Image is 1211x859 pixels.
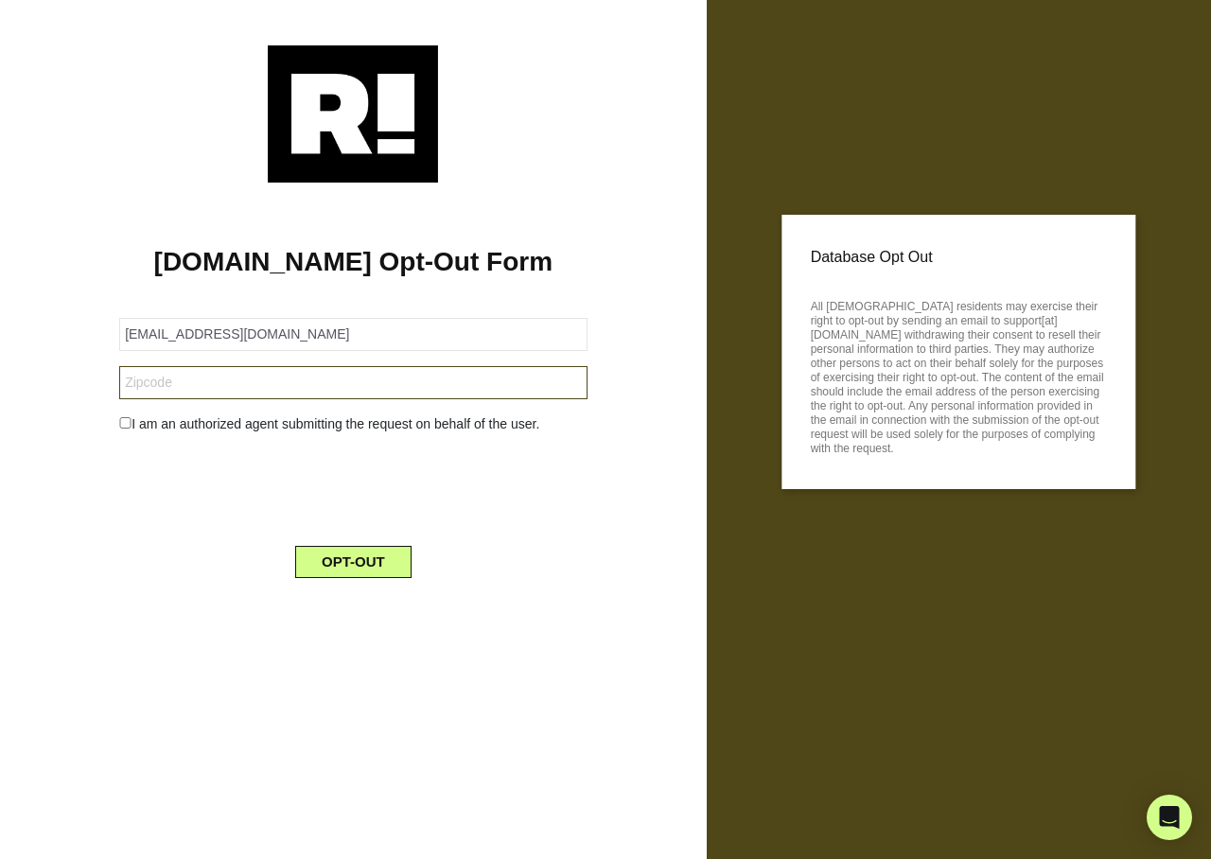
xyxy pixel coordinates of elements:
[119,318,587,351] input: Email Address
[28,246,678,278] h1: [DOMAIN_NAME] Opt-Out Form
[268,45,438,183] img: Retention.com
[811,243,1107,272] p: Database Opt Out
[811,294,1107,456] p: All [DEMOGRAPHIC_DATA] residents may exercise their right to opt-out by sending an email to suppo...
[295,546,412,578] button: OPT-OUT
[105,414,601,434] div: I am an authorized agent submitting the request on behalf of the user.
[209,449,497,523] iframe: reCAPTCHA
[1147,795,1192,840] div: Open Intercom Messenger
[119,366,587,399] input: Zipcode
